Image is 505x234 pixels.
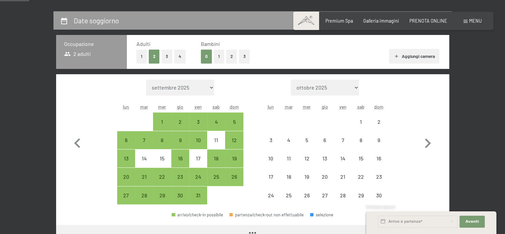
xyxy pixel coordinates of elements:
div: arrivo/check-in possibile [153,168,171,186]
div: arrivo/check-in non effettuabile [352,113,370,130]
abbr: sabato [357,104,365,110]
div: Wed Oct 01 2025 [153,113,171,130]
div: 12 [226,137,242,154]
div: arrivo/check-in possibile [171,131,189,149]
div: 18 [208,156,224,172]
div: arrivo/check-in possibile [171,168,189,186]
div: 4 [281,137,297,154]
div: 25 [281,193,297,209]
button: 3 [162,50,173,63]
div: Sat Nov 08 2025 [352,131,370,149]
div: Wed Oct 08 2025 [153,131,171,149]
div: arrivo/check-in non effettuabile [262,149,280,167]
div: 29 [353,193,369,209]
button: Aggiungi camera [389,49,439,64]
div: arrivo/check-in possibile [189,168,207,186]
abbr: lunedì [123,104,129,110]
div: Tue Oct 28 2025 [135,186,153,204]
button: 0 [201,50,212,63]
div: arrivo/check-in possibile [117,168,135,186]
div: 29 [154,193,170,209]
div: arrivo/check-in non effettuabile [280,131,298,149]
div: Fri Nov 14 2025 [334,149,352,167]
div: arrivo/check-in possibile [117,131,135,149]
div: arrivo/check-in non effettuabile [207,131,225,149]
span: Menu [469,18,482,24]
div: 17 [190,156,207,172]
div: 13 [316,156,333,172]
div: 16 [172,156,189,172]
div: Mon Oct 06 2025 [117,131,135,149]
div: 5 [226,119,242,136]
div: Tue Nov 04 2025 [280,131,298,149]
div: Wed Nov 19 2025 [298,168,316,186]
div: Sat Nov 29 2025 [352,186,370,204]
span: Avanti [465,219,479,224]
div: Thu Oct 30 2025 [171,186,189,204]
abbr: sabato [212,104,220,110]
div: arrivo/check-in non effettuabile [153,149,171,167]
div: 15 [353,156,369,172]
div: Sat Oct 11 2025 [207,131,225,149]
div: arrivo/check-in possibile [135,131,153,149]
div: 16 [371,156,387,172]
div: arrivo/check-in possibile [135,186,153,204]
div: 18 [281,174,297,191]
button: Avanti [460,216,485,228]
div: Sat Oct 18 2025 [207,149,225,167]
div: arrivo/check-in possibile [117,186,135,204]
button: 1 [136,50,147,63]
div: arrivo/check-in non effettuabile [334,168,352,186]
div: arrivo/check-in possibile [225,113,243,130]
div: Mon Nov 24 2025 [262,186,280,204]
div: arrivo/check-in possibile [189,186,207,204]
abbr: domenica [230,104,239,110]
div: 31 [190,193,207,209]
div: 7 [334,137,351,154]
abbr: mercoledì [158,104,166,110]
div: Sun Nov 30 2025 [370,186,388,204]
div: Fri Oct 24 2025 [189,168,207,186]
button: 2 [149,50,160,63]
div: 26 [226,174,242,191]
div: arrivo/check-in non effettuabile [316,131,334,149]
div: 28 [334,193,351,209]
span: Richiesta express [366,205,395,209]
div: 30 [371,193,387,209]
button: Mese successivo [418,80,437,205]
div: Sun Oct 26 2025 [225,168,243,186]
div: 22 [353,174,369,191]
div: Mon Nov 10 2025 [262,149,280,167]
div: arrivo/check-in possibile [153,131,171,149]
button: 4 [174,50,186,63]
div: arrivo/check-in non effettuabile [352,168,370,186]
div: arrivo/check-in non effettuabile [352,186,370,204]
abbr: giovedì [177,104,183,110]
div: Mon Nov 03 2025 [262,131,280,149]
div: 2 [371,119,387,136]
div: 19 [226,156,242,172]
div: arrivo/check-in possibile [207,113,225,130]
div: Sun Nov 09 2025 [370,131,388,149]
div: 7 [136,137,152,154]
div: 8 [353,137,369,154]
div: arrivo/check-in non effettuabile [334,131,352,149]
div: 28 [136,193,152,209]
div: arrivo/check-in possibile [207,168,225,186]
abbr: domenica [374,104,383,110]
abbr: martedì [140,104,148,110]
div: Mon Oct 20 2025 [117,168,135,186]
div: 26 [298,193,315,209]
div: arrivo/check-in possibile [153,186,171,204]
div: 4 [208,119,224,136]
div: Thu Oct 23 2025 [171,168,189,186]
div: arrivo/check-in non effettuabile [280,168,298,186]
div: 23 [371,174,387,191]
div: Sat Nov 01 2025 [352,113,370,130]
div: 17 [262,174,279,191]
div: Sat Nov 15 2025 [352,149,370,167]
div: arrivo/check-in possibile [225,149,243,167]
div: 20 [316,174,333,191]
div: Fri Oct 03 2025 [189,113,207,130]
a: PRENOTA ONLINE [409,18,447,24]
